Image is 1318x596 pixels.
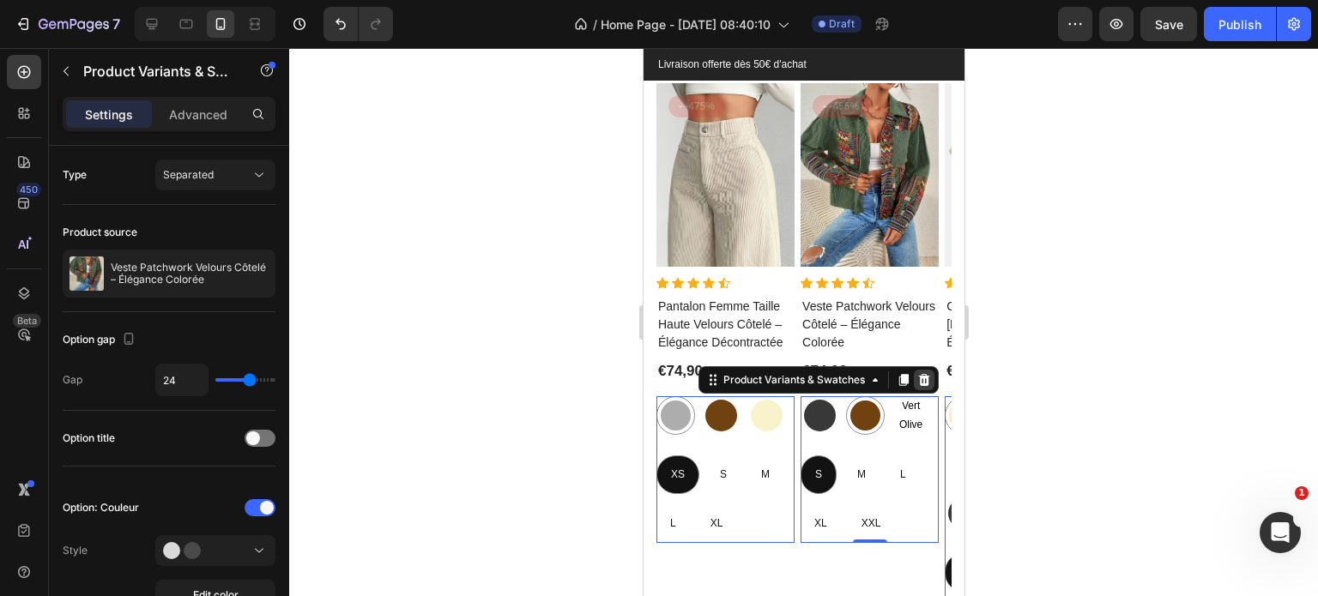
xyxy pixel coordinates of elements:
div: Option gap [63,328,139,352]
span: Bleu ciel [305,398,336,435]
button: Publish [1204,7,1276,41]
div: Publish [1218,15,1261,33]
span: Home Page - [DATE] 08:40:10 [601,15,771,33]
div: Option title [63,430,115,446]
span: Separated [163,168,214,181]
div: Style [63,543,88,558]
a: Cardigan T-Shirt Jacquard – Élégance Décontractée [301,35,439,220]
p: Product Variants & Swatches [83,61,229,81]
div: €49,90 [301,312,349,334]
div: Gap [63,372,82,388]
p: Settings [85,105,133,123]
span: 1 [1295,486,1309,500]
iframe: Design area [644,48,964,596]
span: / [593,15,597,33]
div: Undo/Redo [323,7,393,41]
div: Beta [13,314,41,328]
p: Veste Patchwork Velours Côtelé – Élégance Colorée [111,262,269,286]
span: Save [1155,17,1183,32]
div: Product source [63,225,137,240]
div: Option: Couleur [63,500,139,515]
img: product feature img [70,256,104,291]
h2: Cardigan T-[PERSON_NAME] – Élégance Décontractée [301,248,439,305]
div: Type [63,167,87,183]
span: Draft [829,16,855,32]
input: Auto [156,364,208,395]
div: 450 [16,183,41,196]
p: 7 [112,14,120,34]
button: Separated [155,160,275,190]
p: Advanced [169,105,227,123]
button: Save [1140,7,1197,41]
iframe: Intercom live chat [1260,512,1301,553]
button: 7 [7,7,128,41]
